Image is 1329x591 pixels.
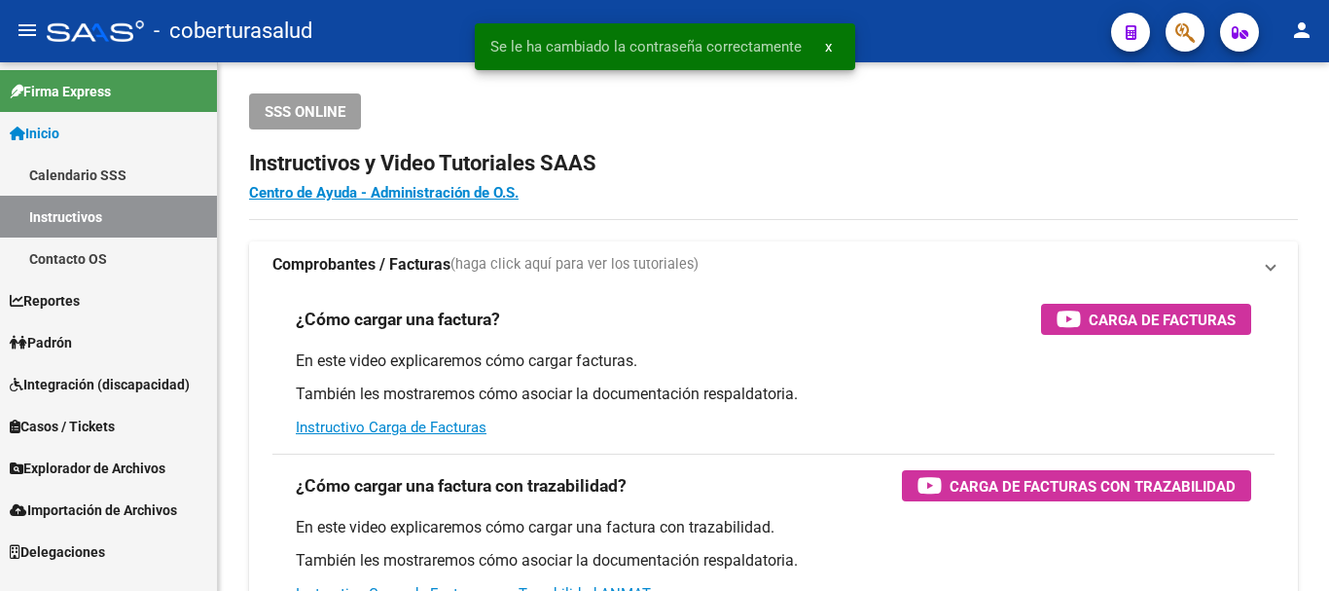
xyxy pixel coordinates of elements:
[950,474,1236,499] span: Carga de Facturas con Trazabilidad
[10,81,111,102] span: Firma Express
[296,306,500,333] h3: ¿Cómo cargar una factura?
[10,123,59,144] span: Inicio
[296,351,1251,372] p: En este video explicaremos cómo cargar facturas.
[450,254,699,276] span: (haga click aquí para ver los tutoriales)
[902,470,1251,501] button: Carga de Facturas con Trazabilidad
[10,290,80,312] span: Reportes
[249,145,1298,182] h2: Instructivos y Video Tutoriales SAAS
[1041,304,1251,335] button: Carga de Facturas
[825,38,832,55] span: x
[1089,308,1236,332] span: Carga de Facturas
[265,103,345,121] span: SSS ONLINE
[809,29,847,64] button: x
[296,517,1251,538] p: En este video explicaremos cómo cargar una factura con trazabilidad.
[490,37,802,56] span: Se le ha cambiado la contraseña correctamente
[10,416,115,437] span: Casos / Tickets
[10,374,190,395] span: Integración (discapacidad)
[296,472,627,499] h3: ¿Cómo cargar una factura con trazabilidad?
[272,254,450,276] strong: Comprobantes / Facturas
[249,184,519,202] a: Centro de Ayuda - Administración de O.S.
[10,458,165,479] span: Explorador de Archivos
[10,332,72,353] span: Padrón
[249,241,1298,288] mat-expansion-panel-header: Comprobantes / Facturas(haga click aquí para ver los tutoriales)
[16,18,39,42] mat-icon: menu
[154,10,312,53] span: - coberturasalud
[1290,18,1313,42] mat-icon: person
[296,419,486,436] a: Instructivo Carga de Facturas
[1263,525,1310,572] iframe: Intercom live chat
[10,499,177,521] span: Importación de Archivos
[249,93,361,129] button: SSS ONLINE
[296,384,1251,405] p: También les mostraremos cómo asociar la documentación respaldatoria.
[10,541,105,563] span: Delegaciones
[296,550,1251,572] p: También les mostraremos cómo asociar la documentación respaldatoria.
